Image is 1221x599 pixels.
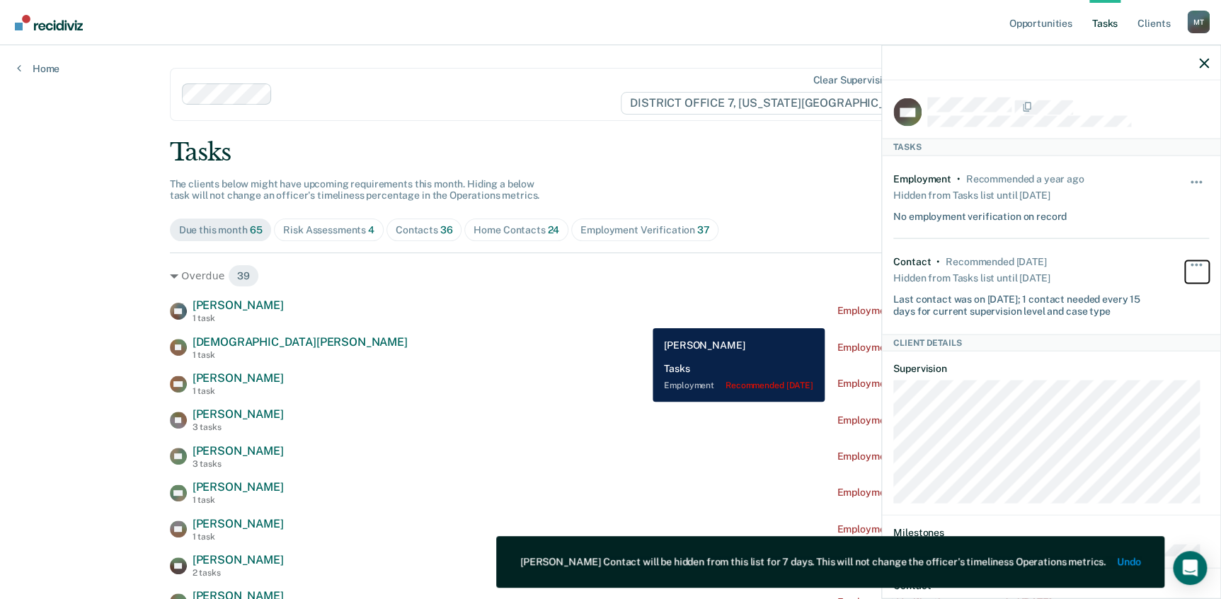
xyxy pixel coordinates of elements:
[193,444,284,458] span: [PERSON_NAME]
[936,256,940,268] div: •
[228,264,259,287] span: 39
[837,342,1051,354] div: Employment Verification recommended [DATE]
[193,568,284,578] div: 2 tasks
[193,495,284,505] div: 1 task
[837,487,1051,499] div: Employment Verification recommended [DATE]
[893,185,1050,204] div: Hidden from Tasks list until [DATE]
[193,553,284,566] span: [PERSON_NAME]
[193,459,284,469] div: 3 tasks
[813,74,933,86] div: Clear supervision officers
[893,173,951,185] div: Employment
[957,173,961,185] div: •
[193,350,408,360] div: 1 task
[893,527,1209,539] dt: Milestones
[179,224,263,236] div: Due this month
[440,224,453,235] span: 36
[837,414,1051,426] div: Employment Verification recommended [DATE]
[621,92,936,115] span: DISTRICT OFFICE 7, [US_STATE][GEOGRAPHIC_DATA]
[193,313,284,323] div: 1 task
[837,378,1051,390] div: Employment Verification recommended [DATE]
[193,422,284,432] div: 3 tasks
[893,288,1157,318] div: Last contact was on [DATE]; 1 contact needed every 15 days for current supervision level and case...
[547,224,559,235] span: 24
[15,15,83,30] img: Recidiviz
[1187,11,1210,33] div: M T
[193,407,284,421] span: [PERSON_NAME]
[474,224,559,236] div: Home Contacts
[893,363,1209,375] dt: Supervision
[193,298,284,312] span: [PERSON_NAME]
[368,224,374,235] span: 4
[170,138,1052,167] div: Tasks
[882,334,1220,351] div: Client Details
[882,139,1220,156] div: Tasks
[837,523,1051,535] div: Employment Verification recommended [DATE]
[170,264,1052,287] div: Overdue
[193,386,284,396] div: 1 task
[837,305,1051,317] div: Employment Verification recommended [DATE]
[837,450,1051,463] div: Employment Verification recommended [DATE]
[893,256,931,268] div: Contact
[520,556,1106,568] div: [PERSON_NAME] Contact will be hidden from this list for 7 days. This will not change the officer'...
[193,335,408,349] span: [DEMOGRAPHIC_DATA][PERSON_NAME]
[193,480,284,494] span: [PERSON_NAME]
[193,517,284,530] span: [PERSON_NAME]
[396,224,453,236] div: Contacts
[193,532,284,542] div: 1 task
[170,178,540,202] span: The clients below might have upcoming requirements this month. Hiding a below task will not chang...
[193,371,284,385] span: [PERSON_NAME]
[1117,556,1140,568] button: Undo
[17,62,59,75] a: Home
[1187,11,1210,33] button: Profile dropdown button
[580,224,709,236] div: Employment Verification
[1173,551,1207,585] div: Open Intercom Messenger
[250,224,263,235] span: 65
[697,224,710,235] span: 37
[283,224,374,236] div: Risk Assessments
[893,268,1050,288] div: Hidden from Tasks list until [DATE]
[893,204,1067,222] div: No employment verification on record
[946,256,1046,268] div: Recommended in 10 days
[965,173,1084,185] div: Recommended a year ago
